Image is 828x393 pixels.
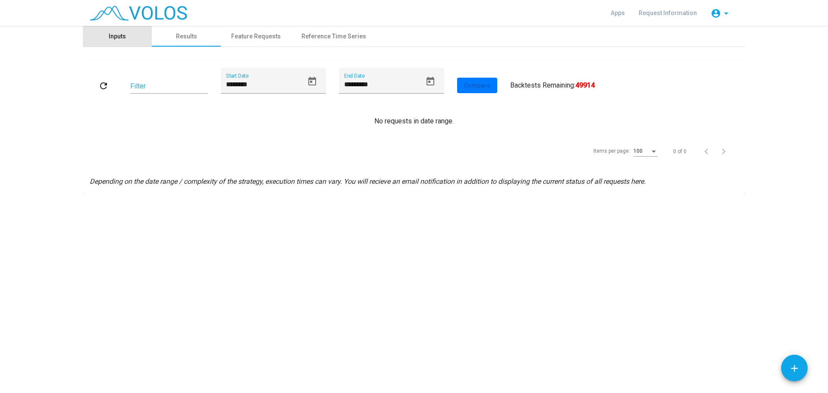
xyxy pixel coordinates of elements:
button: Next page [718,143,735,160]
div: No requests in date range. [90,116,738,126]
mat-icon: arrow_drop_down [721,8,731,19]
div: Items per page: [593,147,630,155]
button: Add icon [781,355,808,381]
div: Backtests Remaining: [510,80,595,91]
span: 100 [634,148,643,154]
a: Apps [604,5,632,21]
button: Compare [457,78,497,93]
mat-icon: account_circle [711,8,721,19]
mat-select: Items per page: [634,148,658,154]
span: Compare [464,82,490,89]
b: 49914 [575,81,595,89]
div: Results [176,32,197,41]
div: 0 of 0 [673,148,687,155]
button: Open calendar [422,73,439,90]
i: Depending on the date range / complexity of the strategy, execution times can vary. You will reci... [90,177,646,185]
div: Reference Time Series [301,32,366,41]
span: Apps [611,9,625,16]
a: Request Information [632,5,704,21]
span: Request Information [639,9,697,16]
button: Open calendar [304,73,321,90]
button: Previous page [700,143,718,160]
mat-icon: refresh [98,81,109,91]
mat-icon: add [789,363,800,374]
div: Feature Requests [231,32,281,41]
div: Inputs [109,32,126,41]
